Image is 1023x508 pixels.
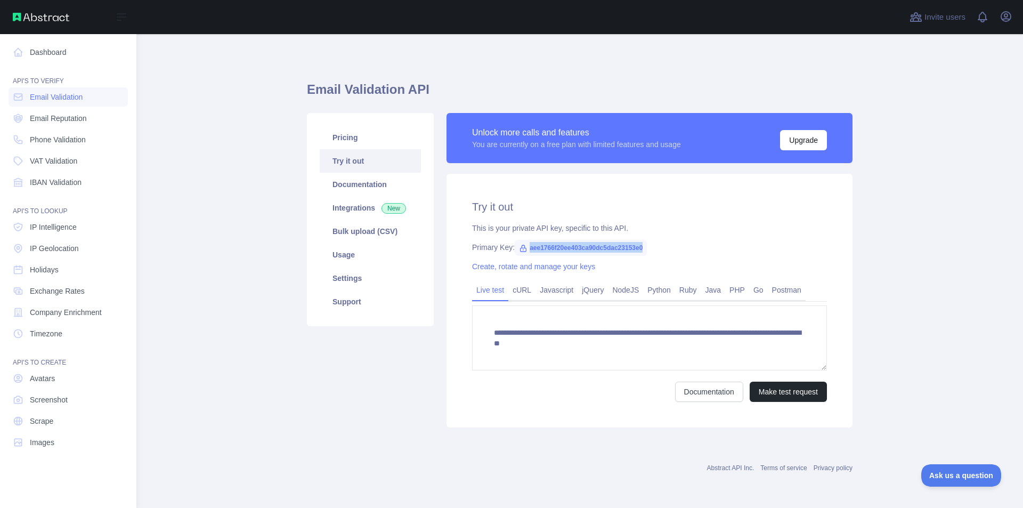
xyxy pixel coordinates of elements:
a: Company Enrichment [9,303,128,322]
a: IBAN Validation [9,173,128,192]
div: Primary Key: [472,242,827,253]
a: jQuery [578,281,608,299]
h1: Email Validation API [307,81,852,107]
a: cURL [508,281,535,299]
a: Phone Validation [9,130,128,149]
a: VAT Validation [9,151,128,171]
a: Documentation [675,382,743,402]
a: Holidays [9,260,128,279]
a: Support [320,290,421,313]
span: Timezone [30,328,62,339]
img: Abstract API [13,13,69,21]
a: Javascript [535,281,578,299]
a: Live test [472,281,508,299]
a: Create, rotate and manage your keys [472,262,595,271]
a: Settings [320,267,421,290]
button: Make test request [750,382,827,402]
a: Java [701,281,726,299]
span: Avatars [30,373,55,384]
div: This is your private API key, specific to this API. [472,223,827,233]
a: Go [749,281,768,299]
a: Documentation [320,173,421,196]
iframe: Toggle Customer Support [921,464,1002,487]
a: IP Intelligence [9,217,128,237]
button: Invite users [907,9,968,26]
span: IBAN Validation [30,177,82,188]
span: Company Enrichment [30,307,102,318]
span: Phone Validation [30,134,86,145]
a: Bulk upload (CSV) [320,220,421,243]
a: Terms of service [760,464,807,472]
div: API'S TO LOOKUP [9,194,128,215]
span: aee1766f20ee403ca90dc5dac23153e0 [515,240,647,256]
a: NodeJS [608,281,643,299]
span: Email Reputation [30,113,87,124]
a: Screenshot [9,390,128,409]
div: Unlock more calls and features [472,126,681,139]
span: IP Intelligence [30,222,77,232]
h2: Try it out [472,199,827,214]
span: Images [30,437,54,448]
span: Scrape [30,416,53,426]
a: Ruby [675,281,701,299]
a: Abstract API Inc. [707,464,754,472]
a: Avatars [9,369,128,388]
span: IP Geolocation [30,243,79,254]
span: Email Validation [30,92,83,102]
a: IP Geolocation [9,239,128,258]
a: Python [643,281,675,299]
span: Holidays [30,264,59,275]
a: PHP [725,281,749,299]
a: Integrations New [320,196,421,220]
a: Usage [320,243,421,267]
span: Exchange Rates [30,286,85,296]
a: Privacy policy [814,464,852,472]
a: Email Reputation [9,109,128,128]
a: Email Validation [9,87,128,107]
a: Scrape [9,412,128,431]
span: VAT Validation [30,156,77,166]
a: Try it out [320,149,421,173]
a: Exchange Rates [9,281,128,301]
a: Timezone [9,324,128,343]
a: Dashboard [9,43,128,62]
div: API'S TO VERIFY [9,64,128,85]
div: API'S TO CREATE [9,345,128,367]
div: You are currently on a free plan with limited features and usage [472,139,681,150]
span: Invite users [924,11,965,23]
span: Screenshot [30,394,68,405]
button: Upgrade [780,130,827,150]
a: Images [9,433,128,452]
span: New [381,203,406,214]
a: Postman [768,281,806,299]
a: Pricing [320,126,421,149]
